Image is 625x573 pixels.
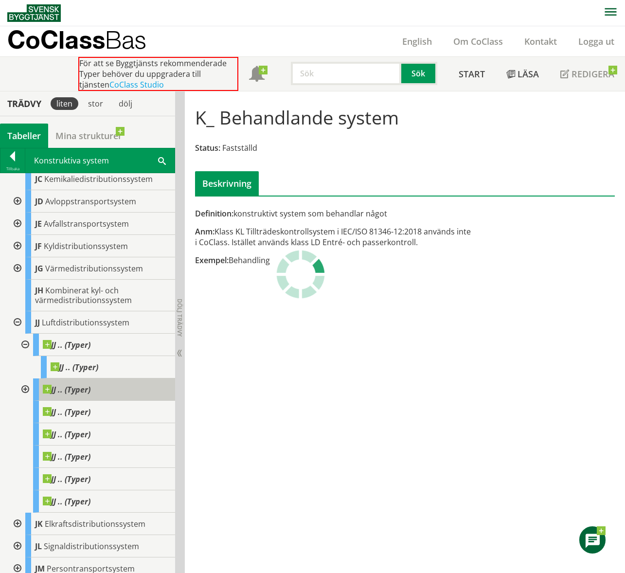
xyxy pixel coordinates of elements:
a: CoClass Studio [109,79,164,90]
div: Gå till informationssidan för CoClass Studio [8,213,175,235]
div: Gå till informationssidan för CoClass Studio [8,235,175,257]
span: JD [35,196,43,207]
span: JJ .. (Typer) [43,407,90,417]
span: JJ .. (Typer) [43,340,90,350]
span: Avloppstransportsystem [45,196,136,207]
span: JJ .. (Typer) [51,362,98,372]
span: Signaldistributionssystem [44,541,139,552]
button: Sök [401,62,437,85]
div: Gå till informationssidan för CoClass Studio [16,423,175,446]
span: Luftdistributionssystem [42,317,129,328]
div: Gå till informationssidan för CoClass Studio [23,356,175,378]
div: Gå till informationssidan för CoClass Studio [8,280,175,311]
div: Gå till informationssidan för CoClass Studio [8,513,175,535]
span: JF [35,241,42,251]
span: JE [35,218,42,229]
img: Laddar [276,250,325,299]
span: JJ .. (Typer) [43,452,90,462]
div: Gå till informationssidan för CoClass Studio [8,311,175,513]
span: Anm: [195,226,214,237]
p: CoClass [7,34,146,45]
span: JJ .. (Typer) [43,497,90,506]
h1: K_ Behandlande system [195,107,399,128]
div: För att se Byggtjänsts rekommenderade Typer behöver du uppgradera till tjänsten [78,57,238,91]
a: Läsa [496,57,550,91]
span: Sök i tabellen [158,155,166,165]
span: JJ .. (Typer) [43,430,90,439]
span: Kyldistributionssystem [44,241,128,251]
span: Status: [195,143,220,153]
div: Gå till informationssidan för CoClass Studio [16,446,175,468]
span: Fastställd [222,143,257,153]
span: Kombinerat kyl- och värmedistributionssystem [35,285,132,305]
span: JG [35,263,43,274]
span: Dölj trädvy [176,299,184,337]
a: CoClassBas [7,26,167,56]
span: Kemikaliedistributionssystem [44,174,153,184]
span: Start [459,68,485,80]
span: Redigera [571,68,614,80]
span: JH [35,285,43,296]
span: Bas [105,25,146,54]
span: Läsa [518,68,539,80]
a: Start [448,57,496,91]
div: Gå till informationssidan för CoClass Studio [8,168,175,190]
span: Notifikationer [249,67,265,83]
span: JC [35,174,42,184]
div: Gå till informationssidan för CoClass Studio [16,490,175,513]
div: dölj [113,97,138,110]
div: Tillbaka [0,165,25,173]
span: Exempel: [195,255,229,266]
div: Konstruktiva system [25,148,175,173]
div: Gå till informationssidan för CoClass Studio [16,378,175,401]
div: liten [51,97,78,110]
div: Gå till informationssidan för CoClass Studio [8,535,175,557]
a: English [392,36,443,47]
img: Svensk Byggtjänst [7,4,61,22]
a: Mina strukturer [48,124,129,148]
a: Redigera [550,57,625,91]
div: Gå till informationssidan för CoClass Studio [8,257,175,280]
div: Behandling [195,255,471,266]
span: Definition: [195,208,233,219]
span: JJ .. (Typer) [43,385,90,394]
a: Om CoClass [443,36,514,47]
span: JJ .. (Typer) [43,474,90,484]
span: Värmedistributionssystem [45,263,143,274]
span: JL [35,541,42,552]
div: Gå till informationssidan för CoClass Studio [16,468,175,490]
a: Kontakt [514,36,568,47]
div: Gå till informationssidan för CoClass Studio [16,401,175,423]
div: Trädvy [2,98,47,109]
span: Avfallstransportsystem [44,218,129,229]
input: Sök [291,62,401,85]
div: Klass KL Tillträdeskontrollsystem i IEC/ISO 81346-12:2018 används inte i CoClass. Istället använd... [195,226,471,248]
span: JJ [35,317,40,328]
div: Beskrivning [195,171,259,196]
a: Logga ut [568,36,625,47]
span: JK [35,519,43,529]
div: stor [82,97,109,110]
div: konstruktivt system som behandlar något [195,208,471,219]
span: Elkraftsdistributionssystem [45,519,145,529]
div: Gå till informationssidan för CoClass Studio [8,190,175,213]
div: Gå till informationssidan för CoClass Studio [16,334,175,378]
